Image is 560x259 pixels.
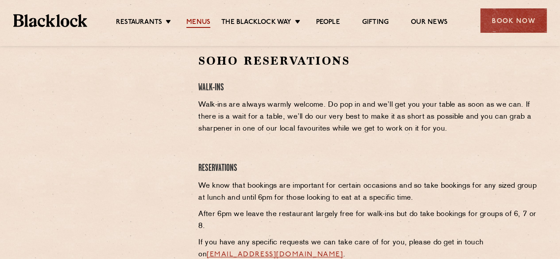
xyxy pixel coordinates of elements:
[480,8,547,33] div: Book Now
[116,18,162,28] a: Restaurants
[316,18,340,28] a: People
[198,209,538,232] p: After 6pm we leave the restaurant largely free for walk-ins but do take bookings for groups of 6,...
[198,99,538,135] p: Walk-ins are always warmly welcome. Do pop in and we’ll get you your table as soon as we can. If ...
[207,251,343,258] a: [EMAIL_ADDRESS][DOMAIN_NAME]
[198,53,538,69] h2: Soho Reservations
[221,18,291,28] a: The Blacklock Way
[198,162,538,174] h4: Reservations
[411,18,448,28] a: Our News
[198,180,538,204] p: We know that bookings are important for certain occasions and so take bookings for any sized grou...
[198,82,538,94] h4: Walk-Ins
[13,14,87,27] img: BL_Textured_Logo-footer-cropped.svg
[362,18,389,28] a: Gifting
[54,53,153,186] iframe: OpenTable make booking widget
[186,18,210,28] a: Menus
